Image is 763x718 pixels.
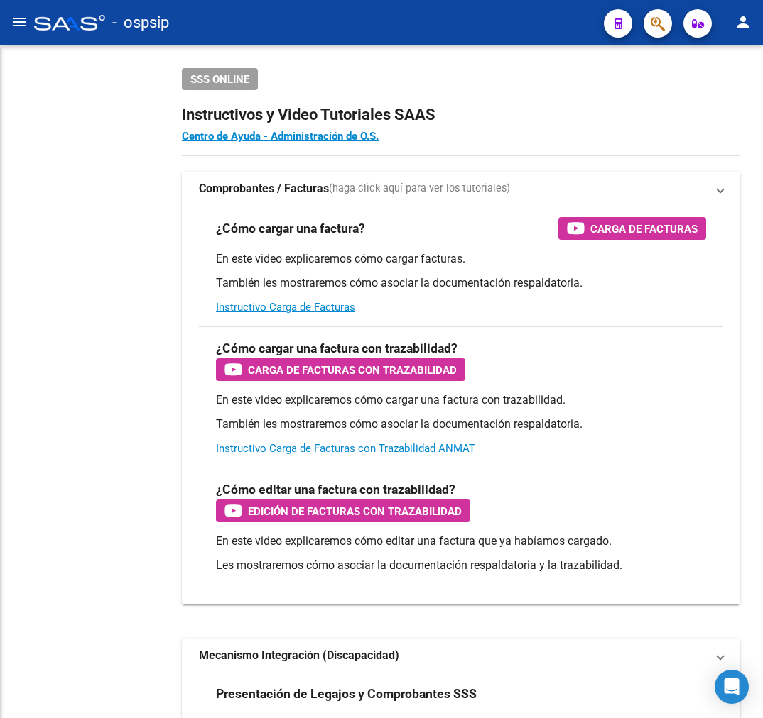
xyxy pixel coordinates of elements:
[715,670,749,704] div: Open Intercom Messenger
[11,13,28,31] mat-icon: menu
[248,502,462,520] span: Edición de Facturas con Trazabilidad
[182,130,379,143] a: Centro de Ayuda - Administración de O.S.
[216,480,455,499] h3: ¿Cómo editar una factura con trazabilidad?
[190,73,249,86] span: SSS ONLINE
[216,499,470,522] button: Edición de Facturas con Trazabilidad
[216,684,477,704] h3: Presentación de Legajos y Comprobantes SSS
[199,181,329,197] strong: Comprobantes / Facturas
[216,275,706,291] p: También les mostraremos cómo asociar la documentación respaldatoria.
[216,534,706,549] p: En este video explicaremos cómo editar una factura que ya habíamos cargado.
[248,361,457,379] span: Carga de Facturas con Trazabilidad
[735,13,752,31] mat-icon: person
[216,219,365,238] h3: ¿Cómo cargar una factura?
[182,172,740,206] mat-expansion-panel-header: Comprobantes / Facturas(haga click aquí para ver los tutoriales)
[182,101,740,128] h2: Instructivos y Video Tutoriales SAAS
[216,358,465,381] button: Carga de Facturas con Trazabilidad
[112,7,169,38] span: - ospsip
[182,206,740,604] div: Comprobantes / Facturas(haga click aquí para ver los tutoriales)
[216,558,706,573] p: Les mostraremos cómo asociar la documentación respaldatoria y la trazabilidad.
[199,648,399,663] strong: Mecanismo Integración (Discapacidad)
[558,217,706,240] button: Carga de Facturas
[182,639,740,673] mat-expansion-panel-header: Mecanismo Integración (Discapacidad)
[216,251,706,267] p: En este video explicaremos cómo cargar facturas.
[590,220,698,238] span: Carga de Facturas
[216,392,706,408] p: En este video explicaremos cómo cargar una factura con trazabilidad.
[216,338,458,358] h3: ¿Cómo cargar una factura con trazabilidad?
[216,442,475,455] a: Instructivo Carga de Facturas con Trazabilidad ANMAT
[216,416,706,432] p: También les mostraremos cómo asociar la documentación respaldatoria.
[216,301,355,314] a: Instructivo Carga de Facturas
[329,181,510,197] span: (haga click aquí para ver los tutoriales)
[182,68,258,90] button: SSS ONLINE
